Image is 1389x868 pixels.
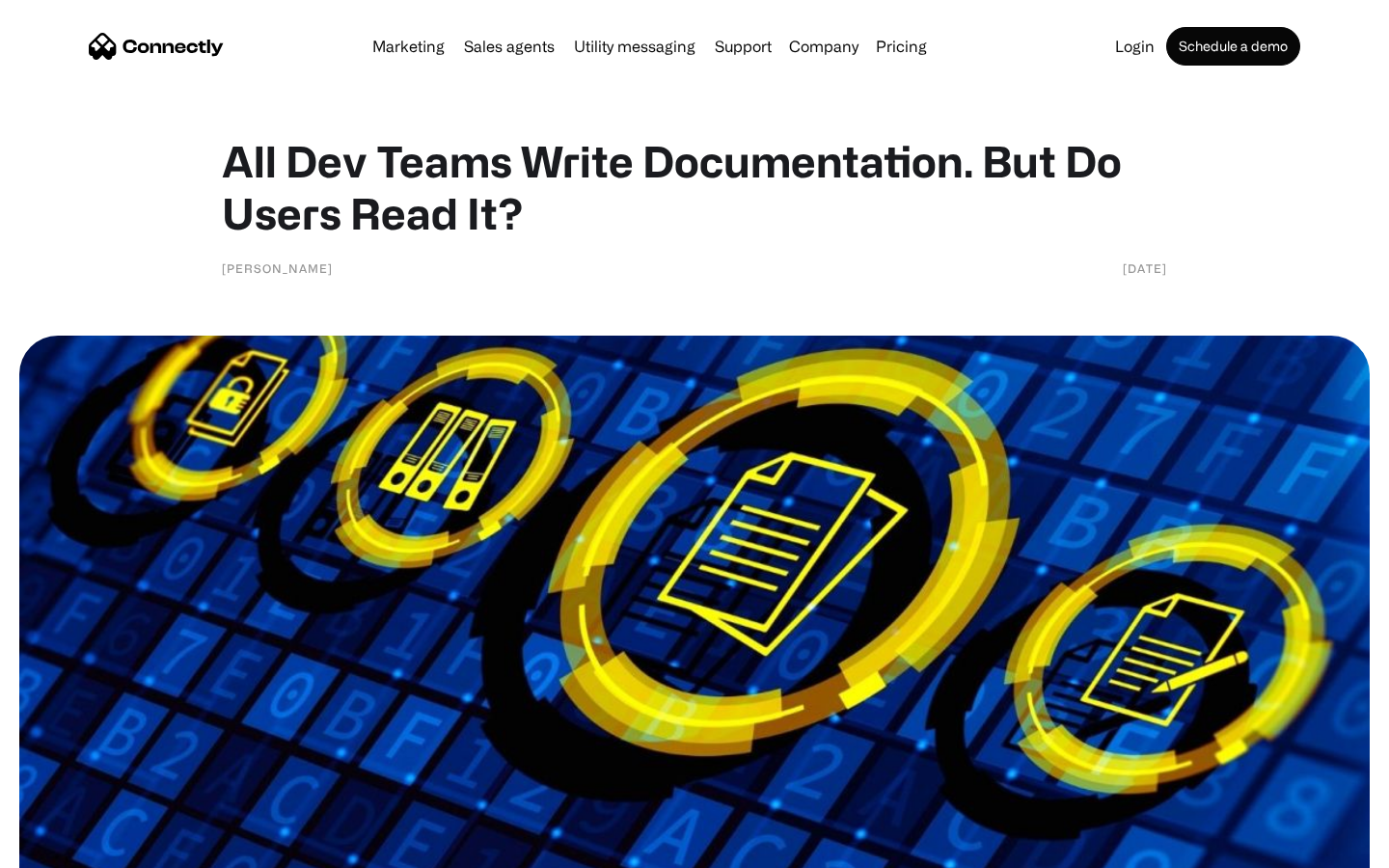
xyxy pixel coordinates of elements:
[1166,27,1300,66] a: Schedule a demo
[868,39,935,54] a: Pricing
[1107,39,1162,54] a: Login
[19,834,116,861] aside: Language selected: English
[783,33,864,60] div: Company
[222,135,1167,239] h1: All Dev Teams Write Documentation. But Do Users Read It?
[39,834,116,861] ul: Language list
[222,258,333,278] div: [PERSON_NAME]
[707,39,779,54] a: Support
[566,39,703,54] a: Utility messaging
[1123,258,1167,278] div: [DATE]
[789,33,858,60] div: Company
[89,32,224,61] a: home
[365,39,452,54] a: Marketing
[456,39,562,54] a: Sales agents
